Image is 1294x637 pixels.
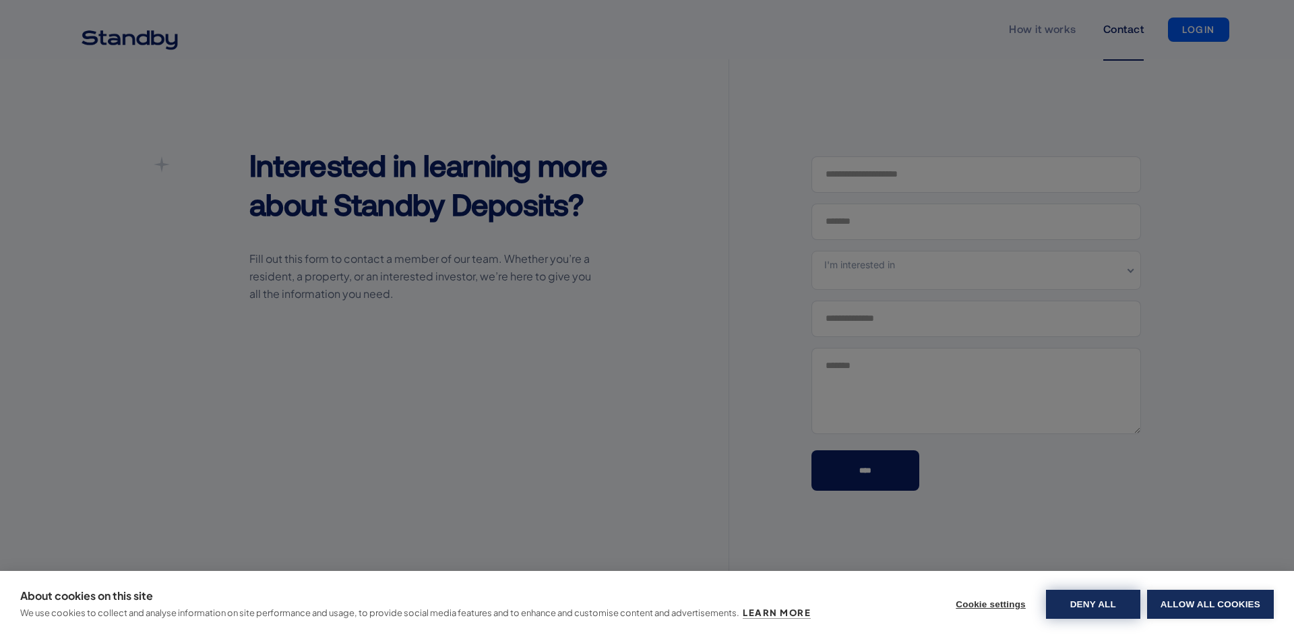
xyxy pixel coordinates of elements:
button: Allow all cookies [1147,590,1274,619]
strong: About cookies on this site [20,588,153,603]
p: We use cookies to collect and analyse information on site performance and usage, to provide socia... [20,607,739,618]
button: Deny all [1046,590,1140,619]
a: Learn more [743,607,811,619]
button: Cookie settings [942,590,1039,619]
